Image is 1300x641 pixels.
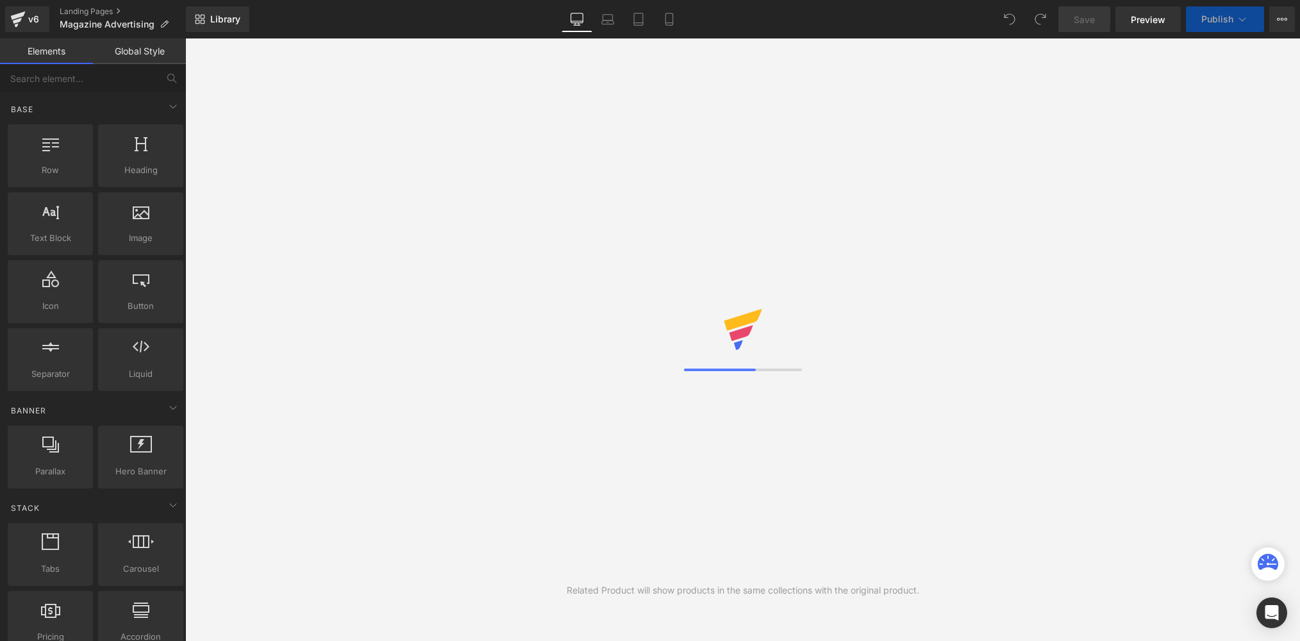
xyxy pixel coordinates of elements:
[102,163,179,177] span: Heading
[1201,14,1233,24] span: Publish
[12,163,89,177] span: Row
[592,6,623,32] a: Laptop
[60,6,186,17] a: Landing Pages
[567,583,919,597] div: Related Product will show products in the same collections with the original product.
[1115,6,1181,32] a: Preview
[10,502,41,514] span: Stack
[5,6,49,32] a: v6
[12,562,89,576] span: Tabs
[102,465,179,478] span: Hero Banner
[12,231,89,245] span: Text Block
[210,13,240,25] span: Library
[186,6,249,32] a: New Library
[654,6,685,32] a: Mobile
[102,367,179,381] span: Liquid
[997,6,1022,32] button: Undo
[623,6,654,32] a: Tablet
[12,367,89,381] span: Separator
[1269,6,1295,32] button: More
[10,404,47,417] span: Banner
[1131,13,1165,26] span: Preview
[10,103,35,115] span: Base
[1074,13,1095,26] span: Save
[12,299,89,313] span: Icon
[102,562,179,576] span: Carousel
[1256,597,1287,628] div: Open Intercom Messenger
[562,6,592,32] a: Desktop
[60,19,154,29] span: Magazine Advertising
[1028,6,1053,32] button: Redo
[26,11,42,28] div: v6
[102,299,179,313] span: Button
[93,38,186,64] a: Global Style
[12,465,89,478] span: Parallax
[102,231,179,245] span: Image
[1186,6,1264,32] button: Publish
